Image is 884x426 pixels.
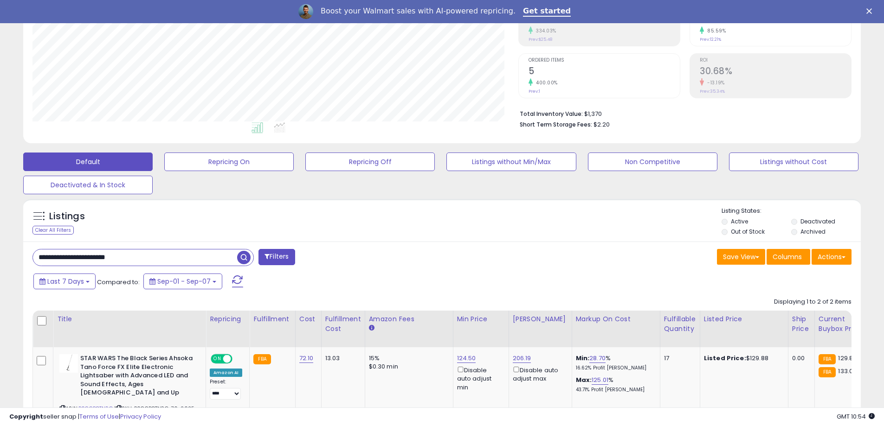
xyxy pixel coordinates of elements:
button: Filters [258,249,295,265]
span: Sep-01 - Sep-07 [157,277,211,286]
button: Repricing On [164,153,294,171]
small: FBA [819,367,836,377]
th: The percentage added to the cost of goods (COGS) that forms the calculator for Min & Max prices. [572,311,660,347]
strong: Copyright [9,412,43,421]
span: ON [212,355,223,363]
button: Sep-01 - Sep-07 [143,273,222,289]
div: Displaying 1 to 2 of 2 items [774,298,852,306]
div: 0.00 [792,354,807,362]
h2: 5 [529,66,680,78]
a: Get started [523,6,571,17]
div: [PERSON_NAME] [513,314,568,324]
div: Ship Price [792,314,811,334]
b: Min: [576,354,590,362]
span: Last 7 Days [47,277,84,286]
label: Deactivated [800,217,835,225]
a: 28.70 [589,354,606,363]
h2: 30.68% [700,66,851,78]
button: Deactivated & In Stock [23,176,153,194]
b: Max: [576,375,592,384]
b: Short Term Storage Fees: [520,121,592,128]
div: % [576,376,653,393]
span: 2025-09-15 10:54 GMT [837,412,875,421]
b: Total Inventory Value: [520,110,583,118]
p: Listing States: [722,207,861,216]
div: Preset: [210,379,242,400]
small: Prev: $25.48 [529,37,552,42]
span: ROI [700,58,851,63]
button: Default [23,153,153,171]
div: Fulfillment [253,314,291,324]
button: Save View [717,249,765,265]
a: 206.19 [513,354,531,363]
a: Terms of Use [79,412,119,421]
small: Amazon Fees. [369,324,374,332]
a: 124.50 [457,354,476,363]
button: Non Competitive [588,153,717,171]
div: Repricing [210,314,245,324]
div: $129.88 [704,354,781,362]
div: seller snap | | [9,413,161,421]
label: Active [731,217,748,225]
div: Amazon Fees [369,314,449,324]
div: Cost [299,314,317,324]
small: 400.00% [533,79,558,86]
span: 129.88 [838,354,857,362]
a: 72.10 [299,354,314,363]
div: Current Buybox Price [819,314,866,334]
img: Profile image for Adrian [298,4,313,19]
label: Archived [800,228,826,235]
div: Fulfillable Quantity [664,314,696,334]
span: OFF [231,355,246,363]
b: STAR WARS The Black Series Ahsoka Tano Force FX Elite Electronic Lightsaber with Advanced LED and... [80,354,193,400]
img: 21uhdjQYcEL._SL40_.jpg [59,354,78,373]
small: FBA [819,354,836,364]
button: Listings without Min/Max [446,153,576,171]
a: 125.01 [592,375,608,385]
span: 133.07 [838,367,856,375]
label: Out of Stock [731,228,765,235]
div: Clear All Filters [32,226,74,235]
div: Min Price [457,314,505,324]
small: FBA [253,354,271,364]
p: 43.71% Profit [PERSON_NAME] [576,387,653,393]
div: Disable auto adjust min [457,365,502,392]
small: Prev: 35.34% [700,89,725,94]
div: 13.03 [325,354,358,362]
div: Listed Price [704,314,784,324]
span: $2.20 [594,120,610,129]
button: Actions [812,249,852,265]
div: 15% [369,354,446,362]
div: Disable auto adjust max [513,365,565,383]
small: Prev: 1 [529,89,540,94]
button: Last 7 Days [33,273,96,289]
p: 16.62% Profit [PERSON_NAME] [576,365,653,371]
div: Title [57,314,202,324]
div: Amazon AI [210,369,242,377]
span: Compared to: [97,278,140,286]
small: 85.59% [704,27,726,34]
a: Privacy Policy [120,412,161,421]
button: Listings without Cost [729,153,858,171]
span: Columns [773,252,802,261]
button: Repricing Off [305,153,435,171]
small: Prev: 12.21% [700,37,721,42]
div: Close [866,8,876,14]
div: % [576,354,653,371]
span: Ordered Items [529,58,680,63]
b: Listed Price: [704,354,746,362]
div: Boost your Walmart sales with AI-powered repricing. [321,6,516,16]
li: $1,370 [520,108,845,119]
small: 334.03% [533,27,556,34]
h5: Listings [49,210,85,223]
div: 17 [664,354,693,362]
button: Columns [767,249,810,265]
div: Fulfillment Cost [325,314,361,334]
div: Markup on Cost [576,314,656,324]
small: -13.19% [704,79,725,86]
div: $0.30 min [369,362,446,371]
